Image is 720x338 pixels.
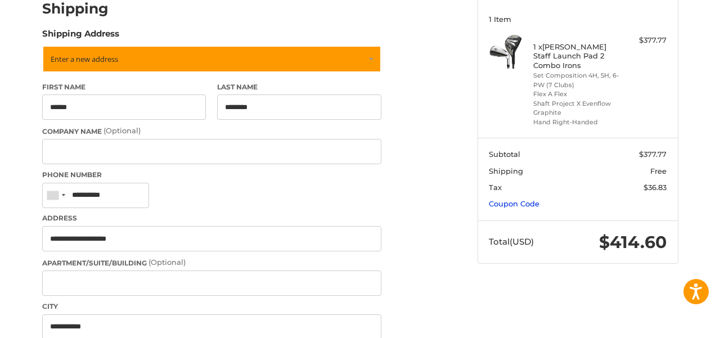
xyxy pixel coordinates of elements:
[533,118,619,127] li: Hand Right-Handed
[42,257,381,268] label: Apartment/Suite/Building
[489,199,539,208] a: Coupon Code
[51,54,118,64] span: Enter a new address
[42,301,381,312] label: City
[42,82,206,92] label: First Name
[643,183,667,192] span: $36.83
[489,150,520,159] span: Subtotal
[42,125,381,137] label: Company Name
[42,170,381,180] label: Phone Number
[599,232,667,253] span: $414.60
[533,71,619,89] li: Set Composition 4H, 5H, 6-PW (7 Clubs)
[489,236,534,247] span: Total (USD)
[148,258,186,267] small: (Optional)
[42,46,381,73] a: Enter or select a different address
[533,99,619,118] li: Shaft Project X Evenflow Graphite
[42,213,381,223] label: Address
[489,183,502,192] span: Tax
[489,15,667,24] h3: 1 Item
[622,35,667,46] div: $377.77
[103,126,141,135] small: (Optional)
[533,42,619,70] h4: 1 x [PERSON_NAME] Staff Launch Pad 2 Combo Irons
[42,28,119,46] legend: Shipping Address
[217,82,381,92] label: Last Name
[489,166,523,175] span: Shipping
[533,89,619,99] li: Flex A Flex
[650,166,667,175] span: Free
[639,150,667,159] span: $377.77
